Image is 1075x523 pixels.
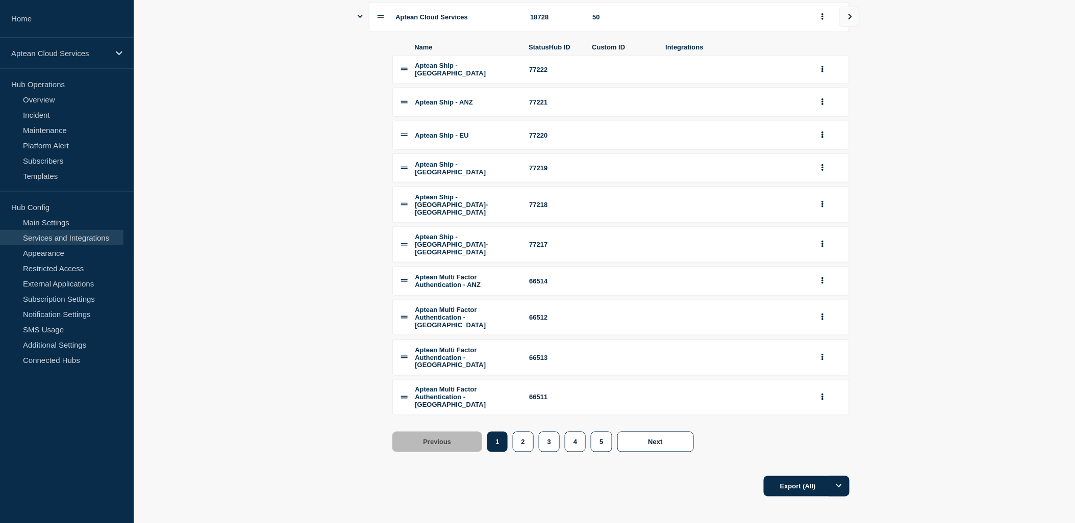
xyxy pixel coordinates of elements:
span: Aptean Ship - EU [415,132,469,139]
button: group actions [816,160,829,176]
span: Aptean Ship - [GEOGRAPHIC_DATA] [415,62,486,77]
button: group actions [816,62,829,77]
div: 77222 [530,66,581,73]
button: group actions [816,237,829,252]
button: 2 [513,432,534,452]
button: Next [617,432,694,452]
div: 66513 [530,354,581,361]
div: 77219 [530,164,581,172]
span: Aptean Cloud Services [396,13,468,21]
span: Custom ID [592,43,654,51]
div: 66511 [530,394,581,401]
div: 66514 [530,277,581,285]
button: group actions [816,9,829,25]
span: Name [415,43,517,51]
div: 66512 [530,313,581,321]
button: group actions [816,389,829,405]
span: Aptean Ship - [GEOGRAPHIC_DATA]-[GEOGRAPHIC_DATA] [415,233,488,256]
button: group actions [816,273,829,289]
button: 4 [565,432,586,452]
button: 1 [487,432,507,452]
button: group actions [816,309,829,325]
span: Aptean Multi Factor Authentication - [GEOGRAPHIC_DATA] [415,306,486,329]
div: 77221 [530,98,581,106]
button: group actions [816,197,829,213]
button: 5 [591,432,612,452]
button: group actions [816,127,829,143]
span: Aptean Multi Factor Authentication - ANZ [415,273,481,289]
div: 50 [593,13,804,21]
button: Export (All) [764,476,849,496]
span: Aptean Ship - [GEOGRAPHIC_DATA]-[GEOGRAPHIC_DATA] [415,193,488,216]
span: Next [648,438,663,446]
span: Aptean Multi Factor Authentication - [GEOGRAPHIC_DATA] [415,386,486,409]
span: Aptean Ship - [GEOGRAPHIC_DATA] [415,161,486,176]
button: view group [839,7,860,27]
div: 77217 [530,241,581,248]
span: StatusHub ID [529,43,580,51]
div: 18728 [531,13,581,21]
button: group actions [816,94,829,110]
button: group actions [816,350,829,365]
button: Options [829,476,849,496]
p: Aptean Cloud Services [11,49,109,58]
span: Previous [423,438,452,446]
button: 3 [539,432,560,452]
div: 77218 [530,201,581,208]
div: 77220 [530,132,581,139]
span: Aptean Multi Factor Authentication - [GEOGRAPHIC_DATA] [415,346,486,369]
span: Aptean Ship - ANZ [415,98,473,106]
button: Previous [392,432,483,452]
button: Show services [358,2,363,32]
span: Integrations [666,43,805,51]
